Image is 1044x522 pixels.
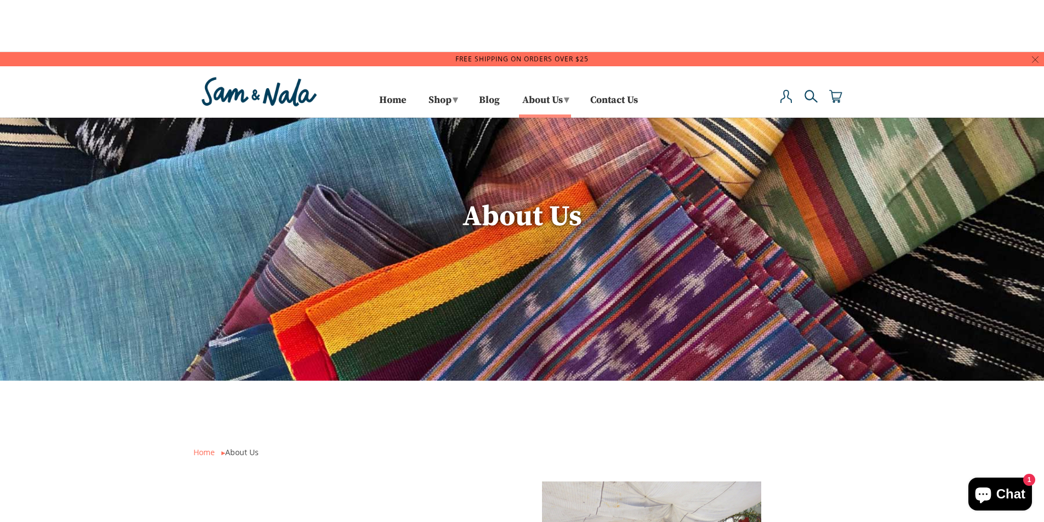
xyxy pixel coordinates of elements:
[965,478,1035,513] inbox-online-store-chat: Shopify online store chat
[453,94,458,106] span: ▾
[564,94,569,106] span: ▾
[221,451,225,455] img: or.png
[193,447,215,457] a: Home
[805,90,818,103] img: search-icon
[455,54,589,64] a: Free Shipping on orders over $25
[199,74,320,109] img: Sam & Nala
[805,90,818,114] a: Search
[780,90,793,103] img: user-icon
[829,90,842,103] img: cart-icon
[590,96,638,114] a: Contact Us
[379,96,406,114] a: Home
[463,199,582,234] span: About us
[479,96,500,114] a: Blog
[425,90,460,114] a: Shop▾
[518,90,572,114] a: About Us▾
[193,445,851,459] div: About Us
[780,90,793,114] a: My Account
